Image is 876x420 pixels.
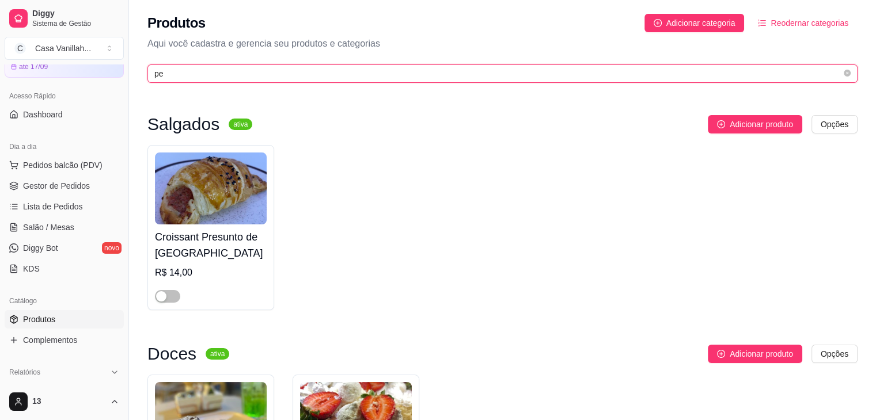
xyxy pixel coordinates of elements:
a: Dashboard [5,105,124,124]
a: Complementos [5,331,124,349]
span: Sistema de Gestão [32,19,119,28]
span: Diggy [32,9,119,19]
sup: ativa [206,348,229,360]
button: Adicionar produto [708,345,802,363]
span: Relatórios [9,368,40,377]
button: Opções [811,345,858,363]
span: Adicionar categoria [666,17,735,29]
h4: Croissant Presunto de [GEOGRAPHIC_DATA] [155,229,267,261]
span: 13 [32,396,105,407]
span: close-circle [844,70,851,77]
a: DiggySistema de Gestão [5,5,124,32]
a: Gestor de Pedidos [5,177,124,195]
a: Diggy Botnovo [5,239,124,257]
span: Complementos [23,334,77,346]
span: Diggy Bot [23,242,58,254]
span: Produtos [23,314,55,325]
button: Select a team [5,37,124,60]
span: C [14,43,26,54]
article: até 17/09 [19,62,48,71]
h2: Produtos [147,14,206,32]
div: Casa Vanillah ... [35,43,91,54]
a: Salão / Mesas [5,218,124,236]
span: Gestor de Pedidos [23,180,90,192]
button: Reodernar categorias [749,14,858,32]
input: Buscar por nome ou código do produto [154,67,841,80]
span: Reodernar categorias [771,17,848,29]
span: plus-circle [654,19,662,27]
button: Adicionar produto [708,115,802,133]
button: Adicionar categoria [644,14,745,32]
button: 13 [5,388,124,415]
span: ordered-list [758,19,766,27]
button: Pedidos balcão (PDV) [5,156,124,174]
a: KDS [5,259,124,278]
span: plus-circle [717,350,725,358]
span: Salão / Mesas [23,222,74,233]
a: Lista de Pedidos [5,197,124,216]
div: R$ 14,00 [155,266,267,280]
h3: Doces [147,347,196,361]
sup: ativa [229,119,252,130]
button: Opções [811,115,858,133]
span: Adicionar produto [730,118,793,131]
span: Lista de Pedidos [23,201,83,212]
span: Opções [821,118,848,131]
img: product-image [155,152,267,224]
span: close-circle [844,68,851,79]
span: Dashboard [23,109,63,120]
span: Pedidos balcão (PDV) [23,159,103,171]
p: Aqui você cadastra e gerencia seu produtos e categorias [147,37,858,51]
a: Relatórios de vendas [5,381,124,400]
div: Catálogo [5,292,124,310]
h3: Salgados [147,117,219,131]
span: plus-circle [717,120,725,128]
a: Produtos [5,310,124,329]
span: Adicionar produto [730,348,793,360]
span: Opções [821,348,848,360]
div: Acesso Rápido [5,87,124,105]
span: KDS [23,263,40,274]
div: Dia a dia [5,138,124,156]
